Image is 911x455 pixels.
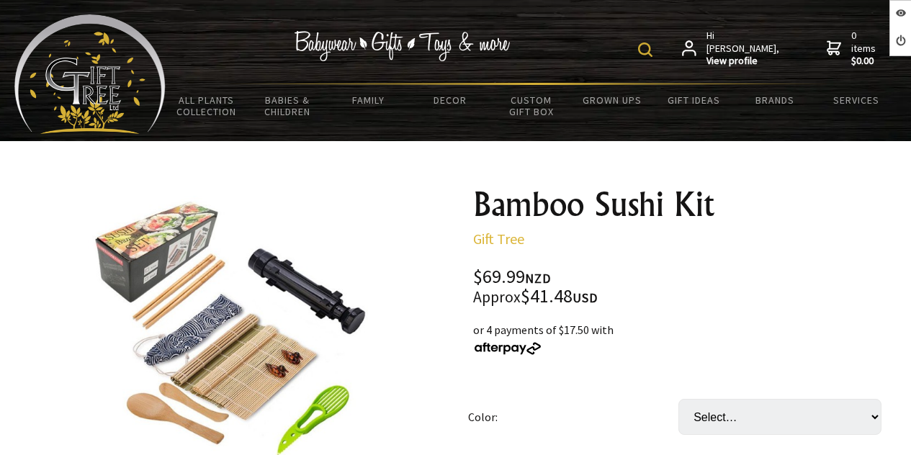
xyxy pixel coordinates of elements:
[851,55,879,68] strong: $0.00
[682,30,781,68] a: Hi [PERSON_NAME],View profile
[653,85,735,115] a: Gift Ideas
[473,321,894,356] div: or 4 payments of $17.50 with
[490,85,572,127] a: Custom Gift Box
[473,287,521,307] small: Approx
[706,55,781,68] strong: View profile
[638,42,652,57] img: product search
[572,85,653,115] a: Grown Ups
[473,187,894,222] h1: Bamboo Sushi Kit
[851,29,879,68] span: 0 items
[706,30,781,68] span: Hi [PERSON_NAME],
[473,230,524,248] a: Gift Tree
[247,85,328,127] a: Babies & Children
[473,342,542,355] img: Afterpay
[14,14,166,134] img: Babyware - Gifts - Toys and more...
[328,85,410,115] a: Family
[468,379,678,455] td: Color:
[166,85,247,127] a: All Plants Collection
[734,85,815,115] a: Brands
[827,30,879,68] a: 0 items$0.00
[473,268,894,307] div: $69.99 $41.48
[573,289,598,306] span: USD
[525,270,551,287] span: NZD
[815,85,897,115] a: Services
[294,31,510,61] img: Babywear - Gifts - Toys & more
[409,85,490,115] a: Decor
